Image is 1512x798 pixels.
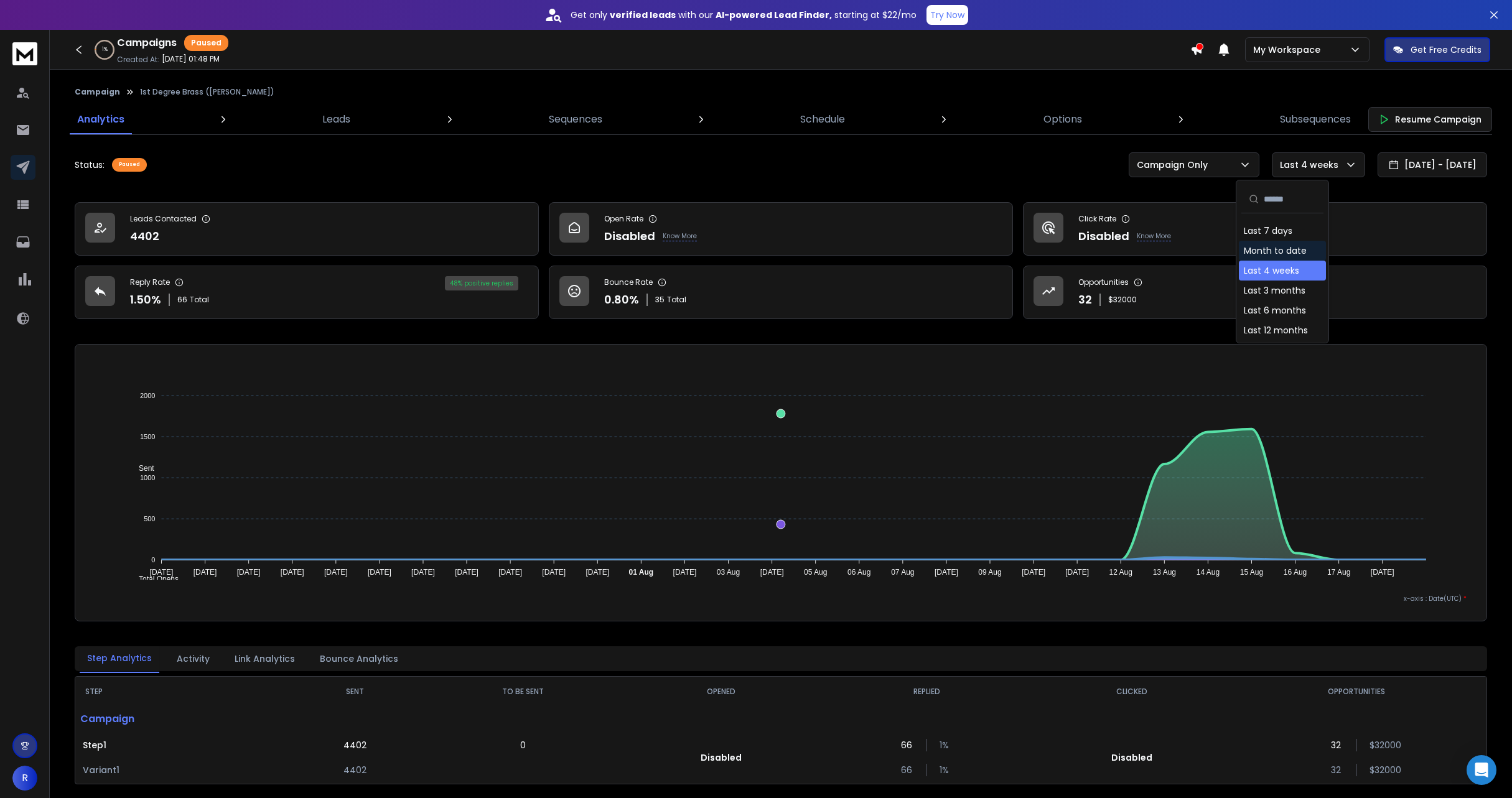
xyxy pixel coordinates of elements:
p: 66 [901,739,913,751]
p: 1st Degree Brass ([PERSON_NAME]) [140,87,274,97]
tspan: [DATE] [150,568,174,577]
p: Try Now [930,9,964,21]
tspan: [DATE] [586,568,609,577]
p: $ 32000 [1370,739,1382,751]
p: Status: [75,159,105,171]
span: Total [667,295,686,305]
p: Subsequences [1280,112,1351,127]
p: Last 4 weeks [1280,159,1343,171]
p: Disabled [1111,751,1152,764]
div: Last 4 weeks [1244,264,1299,277]
button: Link Analytics [227,645,302,672]
tspan: [DATE] [935,568,958,577]
p: $ 32000 [1108,295,1137,305]
p: Opportunities [1078,277,1129,287]
p: Variant 1 [83,764,284,776]
tspan: 0 [151,556,155,564]
div: Last 6 months [1244,304,1306,317]
a: Schedule [793,104,852,134]
div: Paused [112,158,147,172]
p: Know More [1137,231,1171,241]
tspan: [DATE] [542,568,566,577]
button: Bounce Analytics [312,645,406,672]
button: Get Free Credits [1384,37,1490,62]
tspan: 16 Aug [1284,568,1307,577]
tspan: 17 Aug [1327,568,1350,577]
p: Leads Contacted [130,214,197,224]
a: Leads [315,104,358,134]
strong: AI-powered Lead Finder, [716,9,832,21]
tspan: 07 Aug [891,568,914,577]
tspan: 03 Aug [717,568,740,577]
th: TO BE SENT [419,677,627,707]
tspan: [DATE] [1065,568,1089,577]
p: 1.50 % [130,291,161,309]
span: 35 [655,295,665,305]
p: 4402 [343,764,366,776]
tspan: [DATE] [1022,568,1045,577]
p: Step 1 [83,739,284,751]
strong: verified leads [610,9,676,21]
p: 1 % [940,739,952,751]
button: Resume Campaign [1368,107,1492,132]
p: 32 [1331,764,1343,776]
button: Step Analytics [80,644,159,673]
tspan: [DATE] [411,568,435,577]
tspan: [DATE] [673,568,697,577]
th: CLICKED [1038,677,1226,707]
th: STEP [75,677,291,707]
p: 0.80 % [604,291,639,309]
a: Bounce Rate0.80%35Total [549,266,1013,319]
tspan: [DATE] [281,568,304,577]
div: Last 12 months [1244,324,1308,336]
p: Get Free Credits [1411,44,1482,56]
h1: Campaigns [117,35,177,50]
button: R [12,766,37,791]
p: Reply Rate [130,277,170,287]
p: Leads [322,112,350,127]
p: 66 [901,764,913,776]
a: Subsequences [1272,104,1358,134]
p: Disabled [1078,228,1129,245]
a: Analytics [70,104,132,134]
tspan: [DATE] [368,568,391,577]
a: Options [1036,104,1090,134]
p: x-axis : Date(UTC) [95,594,1467,603]
tspan: 500 [144,515,155,522]
div: Last 7 days [1244,225,1292,237]
tspan: [DATE] [237,568,261,577]
div: Open Intercom Messenger [1467,755,1496,785]
p: Schedule [800,112,845,127]
tspan: [DATE] [498,568,522,577]
tspan: 06 Aug [847,568,870,577]
span: Sent [129,464,154,473]
span: Total Opens [129,575,179,583]
p: Options [1043,112,1082,127]
tspan: [DATE] [1371,568,1394,577]
p: 32 [1078,291,1092,309]
a: Click RateDisabledKnow More [1023,202,1487,256]
div: Paused [184,35,228,51]
p: 4402 [130,228,159,245]
a: Reply Rate1.50%66Total48% positive replies [75,266,539,319]
p: Bounce Rate [604,277,653,287]
tspan: 1000 [140,474,155,481]
p: Disabled [701,751,742,764]
p: 1 % [102,46,108,53]
div: 48 % positive replies [445,276,518,290]
tspan: 01 Aug [629,568,654,577]
button: Activity [169,645,217,672]
p: $ 32000 [1370,764,1382,776]
p: 1 % [940,764,952,776]
p: Click Rate [1078,214,1116,224]
p: Open Rate [604,214,643,224]
p: [DATE] 01:48 PM [162,54,220,64]
tspan: 15 Aug [1240,568,1263,577]
div: Month to date [1244,244,1307,257]
tspan: 14 Aug [1197,568,1220,577]
tspan: 05 Aug [804,568,827,577]
tspan: 1500 [140,433,155,440]
tspan: 13 Aug [1153,568,1176,577]
tspan: 12 Aug [1109,568,1132,577]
